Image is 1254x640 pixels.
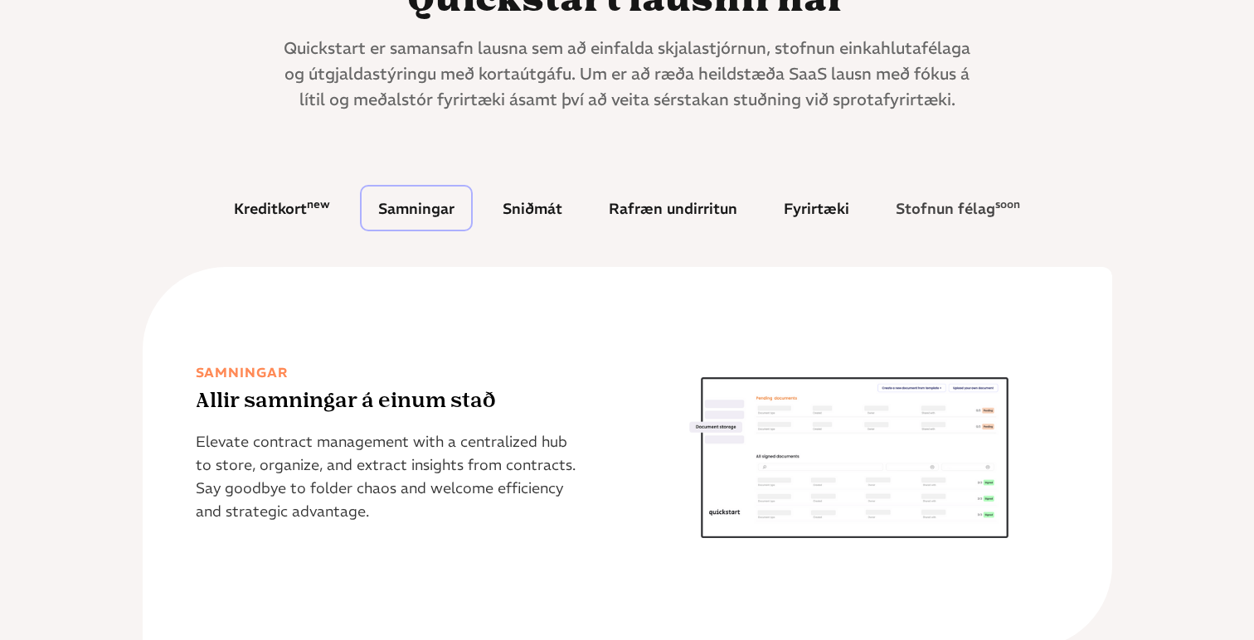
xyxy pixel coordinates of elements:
div: Stofnun félag [896,201,1020,216]
div: Sniðmát [503,201,562,216]
div: Quickstart er samansafn lausna sem að einfalda skjalastjórnun, stofnun einkahlutafélaga og útgjal... [279,35,975,112]
div: Elevate contract management with a centralized hub to store, organize, and extract insights from ... [196,430,583,523]
h4: Allir samningar á einum stað [196,390,583,414]
div: Fyrirtæki [784,201,849,216]
sup: new [307,197,330,211]
h5: Samningar [196,363,583,381]
div: Kreditkort [234,201,330,216]
div: Samningar [378,201,454,216]
sup: soon [995,197,1020,211]
div: Rafræn undirritun [609,201,737,216]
